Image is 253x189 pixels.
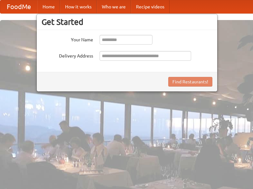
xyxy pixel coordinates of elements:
[42,17,212,27] h3: Get Started
[37,0,60,13] a: Home
[0,0,37,13] a: FoodMe
[60,0,97,13] a: How it works
[42,35,93,43] label: Your Name
[42,51,93,59] label: Delivery Address
[97,0,131,13] a: Who we are
[168,77,212,87] button: Find Restaurants!
[131,0,170,13] a: Recipe videos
